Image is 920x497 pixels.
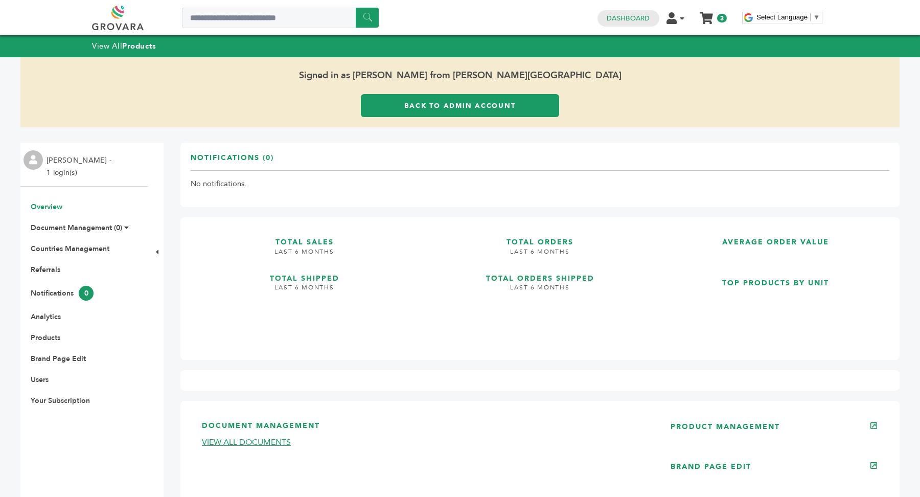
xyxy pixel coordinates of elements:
[31,396,90,405] a: Your Subscription
[122,41,156,51] strong: Products
[191,264,418,284] h3: TOTAL SHIPPED
[31,202,62,212] a: Overview
[31,312,61,322] a: Analytics
[426,283,654,300] h4: LAST 6 MONTHS
[31,288,94,298] a: Notifications0
[31,223,122,233] a: Document Management (0)
[191,153,274,171] h3: Notifications (0)
[191,228,418,342] a: TOTAL SALES LAST 6 MONTHS TOTAL SHIPPED LAST 6 MONTHS
[813,13,820,21] span: ▼
[31,375,49,385] a: Users
[79,286,94,301] span: 0
[191,247,418,264] h4: LAST 6 MONTHS
[182,8,379,28] input: Search a product or brand...
[756,13,820,21] a: Select Language​
[701,9,712,20] a: My Cart
[662,268,889,342] a: TOP PRODUCTS BY UNIT
[31,244,109,254] a: Countries Management
[810,13,811,21] span: ​
[92,41,156,51] a: View AllProducts
[191,228,418,247] h3: TOTAL SALES
[191,283,418,300] h4: LAST 6 MONTHS
[202,421,640,437] h3: DOCUMENT MANAGEMENT
[662,268,889,288] h3: TOP PRODUCTS BY UNIT
[24,150,43,170] img: profile.png
[31,333,60,343] a: Products
[31,265,60,275] a: Referrals
[717,14,727,22] span: 3
[426,228,654,247] h3: TOTAL ORDERS
[756,13,808,21] span: Select Language
[671,422,780,432] a: PRODUCT MANAGEMENT
[426,228,654,342] a: TOTAL ORDERS LAST 6 MONTHS TOTAL ORDERS SHIPPED LAST 6 MONTHS
[191,171,889,197] td: No notifications.
[361,94,559,117] a: Back to Admin Account
[662,228,889,260] a: AVERAGE ORDER VALUE
[426,247,654,264] h4: LAST 6 MONTHS
[607,14,650,23] a: Dashboard
[671,462,751,471] a: BRAND PAGE EDIT
[47,154,114,179] li: [PERSON_NAME] - 1 login(s)
[202,437,291,448] a: VIEW ALL DOCUMENTS
[426,264,654,284] h3: TOTAL ORDERS SHIPPED
[662,228,889,247] h3: AVERAGE ORDER VALUE
[20,57,900,94] span: Signed in as [PERSON_NAME] from [PERSON_NAME][GEOGRAPHIC_DATA]
[31,354,86,364] a: Brand Page Edit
